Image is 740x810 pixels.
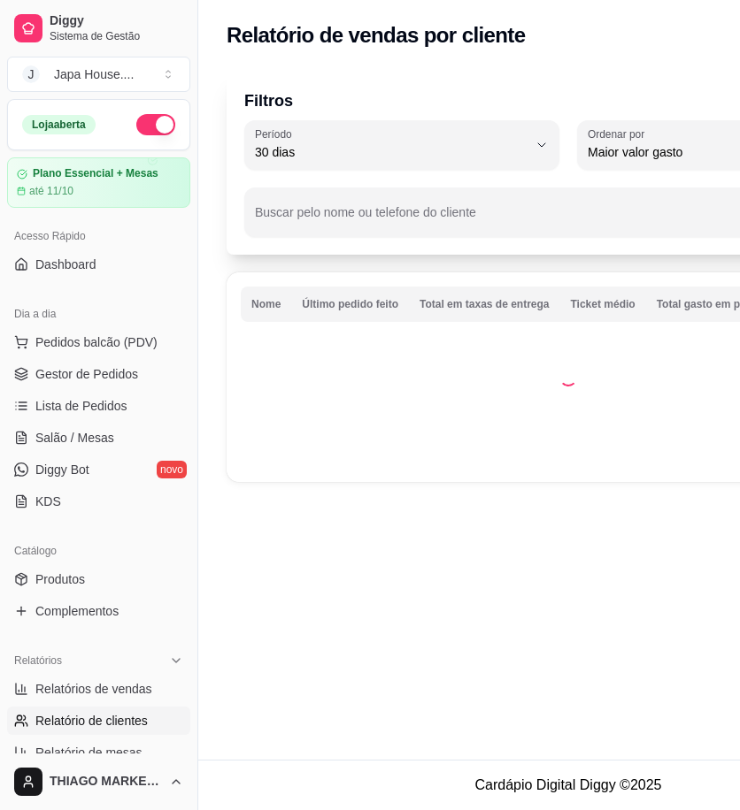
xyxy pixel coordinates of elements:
a: Diggy Botnovo [7,455,190,484]
a: Produtos [7,565,190,593]
button: Select a team [7,57,190,92]
div: Dia a dia [7,300,190,328]
span: KDS [35,493,61,510]
span: Produtos [35,570,85,588]
div: Japa House. ... [54,65,134,83]
span: Diggy Bot [35,461,89,478]
span: Dashboard [35,256,96,273]
span: THIAGO MARKETING [50,774,162,790]
button: Período30 dias [244,120,559,170]
div: Loading [559,369,577,386]
a: Relatório de clientes [7,707,190,735]
a: KDS [7,487,190,516]
button: THIAGO MARKETING [7,760,190,803]
span: Salão / Mesas [35,429,114,447]
span: Relatório de clientes [35,712,148,730]
a: Lista de Pedidos [7,392,190,420]
div: Acesso Rápido [7,222,190,250]
a: Gestor de Pedidos [7,360,190,388]
span: Pedidos balcão (PDV) [35,333,158,351]
label: Ordenar por [588,126,651,141]
span: 30 dias [255,143,528,161]
span: J [22,65,40,83]
a: Relatórios de vendas [7,675,190,703]
a: Salão / Mesas [7,424,190,452]
h2: Relatório de vendas por cliente [227,21,526,50]
button: Alterar Status [136,114,175,135]
span: Relatório de mesas [35,744,143,761]
article: Plano Essencial + Mesas [33,167,158,180]
span: Relatórios de vendas [35,680,152,698]
span: Diggy [50,13,183,29]
article: até 11/10 [29,184,73,198]
a: Plano Essencial + Mesasaté 11/10 [7,157,190,208]
a: Dashboard [7,250,190,279]
label: Período [255,126,297,141]
button: Pedidos balcão (PDV) [7,328,190,356]
div: Catálogo [7,537,190,565]
span: Gestor de Pedidos [35,365,138,383]
span: Complementos [35,602,119,620]
a: DiggySistema de Gestão [7,7,190,50]
div: Loja aberta [22,115,96,134]
span: Sistema de Gestão [50,29,183,43]
span: Lista de Pedidos [35,397,127,415]
a: Complementos [7,597,190,625]
span: Relatórios [14,653,62,668]
a: Relatório de mesas [7,738,190,767]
